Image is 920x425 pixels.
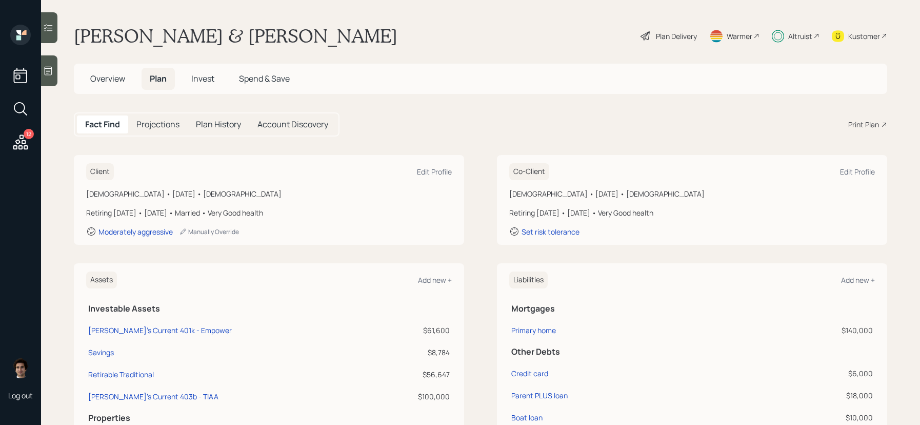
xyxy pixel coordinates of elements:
[840,167,875,177] div: Edit Profile
[742,390,873,401] div: $18,000
[511,412,543,423] div: Boat loan
[509,188,875,199] div: [DEMOGRAPHIC_DATA] • [DATE] • [DEMOGRAPHIC_DATA]
[788,31,812,42] div: Altruist
[380,369,450,380] div: $56,647
[848,119,879,130] div: Print Plan
[86,163,114,180] h6: Client
[136,120,179,129] h5: Projections
[88,413,450,423] h5: Properties
[85,120,120,129] h5: Fact Find
[380,347,450,358] div: $8,784
[86,207,452,218] div: Retiring [DATE] • [DATE] • Married • Very Good health
[10,358,31,378] img: harrison-schaefer-headshot-2.png
[179,227,239,236] div: Manually Override
[742,412,873,423] div: $10,000
[656,31,697,42] div: Plan Delivery
[191,73,214,84] span: Invest
[380,325,450,336] div: $61,600
[742,368,873,379] div: $6,000
[86,188,452,199] div: [DEMOGRAPHIC_DATA] • [DATE] • [DEMOGRAPHIC_DATA]
[74,25,397,47] h1: [PERSON_NAME] & [PERSON_NAME]
[509,163,549,180] h6: Co-Client
[98,227,173,237] div: Moderately aggressive
[88,369,154,380] div: Retirable Traditional
[511,390,568,401] div: Parent PLUS loan
[88,347,114,358] div: Savings
[511,304,873,314] h5: Mortgages
[511,347,873,357] h5: Other Debts
[509,272,548,288] h6: Liabilities
[239,73,290,84] span: Spend & Save
[257,120,328,129] h5: Account Discovery
[24,129,34,139] div: 12
[88,325,232,336] div: [PERSON_NAME]'s Current 401k - Empower
[418,275,452,285] div: Add new +
[86,272,117,288] h6: Assets
[88,391,218,402] div: [PERSON_NAME]'s Current 403b - TIAA
[150,73,167,84] span: Plan
[509,207,875,218] div: Retiring [DATE] • [DATE] • Very Good health
[88,304,450,314] h5: Investable Assets
[841,275,875,285] div: Add new +
[90,73,125,84] span: Overview
[196,120,241,129] h5: Plan History
[380,391,450,402] div: $100,000
[8,391,33,400] div: Log out
[727,31,752,42] div: Warmer
[511,325,556,336] div: Primary home
[742,325,873,336] div: $140,000
[417,167,452,177] div: Edit Profile
[522,227,579,237] div: Set risk tolerance
[511,368,548,379] div: Credit card
[848,31,880,42] div: Kustomer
